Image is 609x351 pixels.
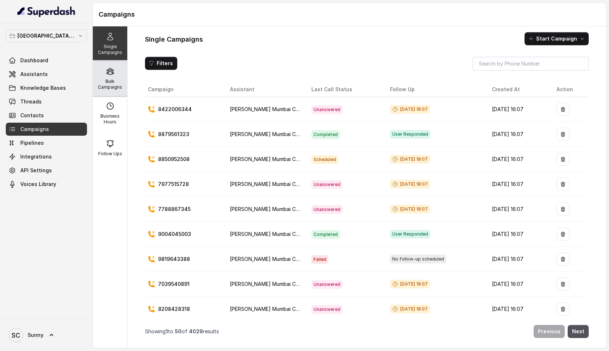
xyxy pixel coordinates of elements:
[158,156,190,163] p: 8850952508
[306,82,385,97] th: Last Call Status
[390,205,430,213] span: [DATE] 18:07
[390,105,430,114] span: [DATE] 18:07
[390,255,446,263] span: No follow-up scheduled
[96,79,124,90] p: Bulk Campaigns
[390,155,430,164] span: [DATE] 18:07
[230,306,377,312] span: [PERSON_NAME] Mumbai Conviction HR Outbound Assistant
[145,82,224,97] th: Campaign
[6,164,87,177] a: API Settings
[390,130,430,139] span: User Responded
[551,82,589,97] th: Action
[311,205,343,214] span: Unanswered
[311,280,343,289] span: Unanswered
[311,230,340,239] span: Completed
[311,255,328,264] span: Failed
[384,82,486,97] th: Follow Up
[28,331,43,339] span: Sunny
[98,151,122,157] p: Follow Ups
[20,84,66,92] span: Knowledge Bases
[20,57,48,64] span: Dashboard
[6,109,87,122] a: Contacts
[20,112,44,119] span: Contacts
[473,57,589,71] input: Search by Phone Number
[230,106,377,112] span: [PERSON_NAME] Mumbai Conviction HR Outbound Assistant
[390,230,430,238] span: User Responded
[230,256,377,262] span: [PERSON_NAME] Mumbai Conviction HR Outbound Assistant
[6,29,87,42] button: [GEOGRAPHIC_DATA] - [GEOGRAPHIC_DATA] - [GEOGRAPHIC_DATA]
[230,206,377,212] span: [PERSON_NAME] Mumbai Conviction HR Outbound Assistant
[486,97,551,122] td: [DATE] 16:07
[230,156,377,162] span: [PERSON_NAME] Mumbai Conviction HR Outbound Assistant
[158,280,190,288] p: 7039540891
[20,71,48,78] span: Assistants
[96,113,124,125] p: Business Hours
[6,136,87,149] a: Pipelines
[230,231,377,237] span: [PERSON_NAME] Mumbai Conviction HR Outbound Assistant
[145,321,589,342] nav: Pagination
[189,328,203,334] span: 4029
[158,131,189,138] p: 8879561323
[311,305,343,314] span: Unanswered
[20,153,52,160] span: Integrations
[390,305,430,313] span: [DATE] 18:07
[486,272,551,297] td: [DATE] 16:07
[145,57,177,70] button: Filters
[486,197,551,222] td: [DATE] 16:07
[158,255,190,263] p: 9819643388
[175,328,182,334] span: 50
[96,44,124,55] p: Single Campaigns
[158,181,189,188] p: 7977515728
[534,325,565,338] button: Previous
[158,206,191,213] p: 7788867345
[17,6,76,17] img: light.svg
[6,81,87,94] a: Knowledge Bases
[145,328,219,335] p: Showing to of results
[390,280,430,288] span: [DATE] 18:07
[230,181,377,187] span: [PERSON_NAME] Mumbai Conviction HR Outbound Assistant
[311,130,340,139] span: Completed
[486,122,551,147] td: [DATE] 16:07
[158,305,190,313] p: 8208428318
[6,54,87,67] a: Dashboard
[20,98,42,105] span: Threads
[6,95,87,108] a: Threads
[486,222,551,247] td: [DATE] 16:07
[17,31,75,40] p: [GEOGRAPHIC_DATA] - [GEOGRAPHIC_DATA] - [GEOGRAPHIC_DATA]
[158,106,192,113] p: 8422006344
[6,325,87,345] a: Sunny
[311,105,343,114] span: Unanswered
[486,297,551,322] td: [DATE] 16:07
[486,247,551,272] td: [DATE] 16:07
[568,325,589,338] button: Next
[311,180,343,189] span: Unanswered
[525,32,589,45] button: Start Campaign
[230,281,377,287] span: [PERSON_NAME] Mumbai Conviction HR Outbound Assistant
[6,150,87,163] a: Integrations
[20,167,52,174] span: API Settings
[311,155,338,164] span: Scheduled
[6,68,87,81] a: Assistants
[6,178,87,191] a: Voices Library
[99,9,600,20] h1: Campaigns
[6,123,87,136] a: Campaigns
[145,34,203,45] h1: Single Campaigns
[158,231,191,238] p: 9004045003
[486,172,551,197] td: [DATE] 16:07
[12,331,20,339] text: SC
[230,131,377,137] span: [PERSON_NAME] Mumbai Conviction HR Outbound Assistant
[390,180,430,189] span: [DATE] 18:07
[486,82,551,97] th: Created At
[20,181,56,188] span: Voices Library
[224,82,306,97] th: Assistant
[20,139,44,147] span: Pipelines
[166,328,168,334] span: 1
[20,126,49,133] span: Campaigns
[486,147,551,172] td: [DATE] 16:07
